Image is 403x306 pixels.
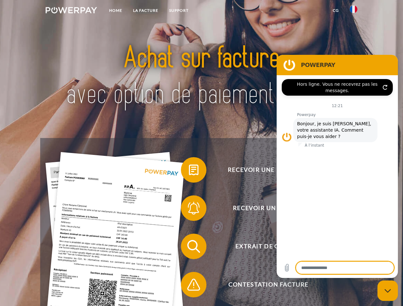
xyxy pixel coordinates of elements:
[350,5,357,13] img: fr
[190,272,347,297] span: Contestation Facture
[190,157,347,183] span: Recevoir une facture ?
[181,195,347,221] button: Recevoir un rappel?
[181,157,347,183] button: Recevoir une facture ?
[186,162,202,178] img: qb_bill.svg
[190,234,347,259] span: Extrait de compte
[181,272,347,297] button: Contestation Facture
[186,238,202,254] img: qb_search.svg
[61,31,342,122] img: title-powerpay_fr.svg
[104,5,128,16] a: Home
[377,280,398,301] iframe: Bouton de lancement de la fenêtre de messagerie, conversation en cours
[164,5,194,16] a: Support
[186,200,202,216] img: qb_bell.svg
[186,277,202,293] img: qb_warning.svg
[181,234,347,259] button: Extrait de compte
[327,5,344,16] a: CG
[128,5,164,16] a: LA FACTURE
[46,7,97,13] img: logo-powerpay-white.svg
[277,55,398,278] iframe: Fenêtre de messagerie
[190,195,347,221] span: Recevoir un rappel?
